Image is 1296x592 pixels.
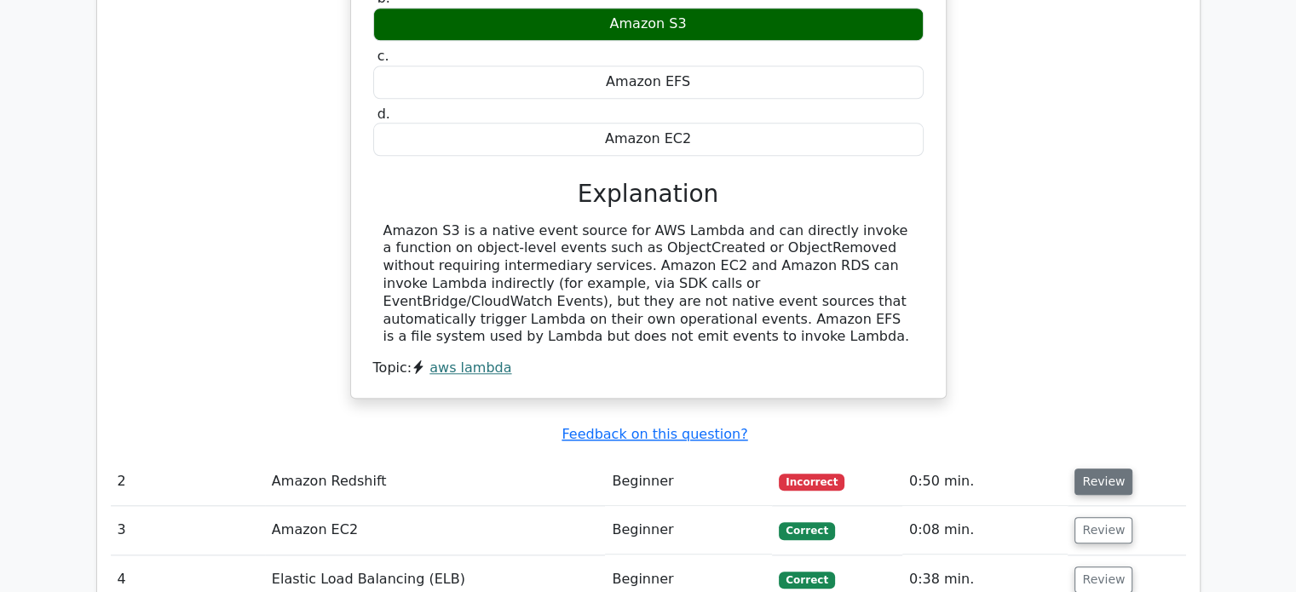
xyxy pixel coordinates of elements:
span: Incorrect [779,474,844,491]
span: Correct [779,522,834,539]
button: Review [1074,468,1132,495]
td: 0:08 min. [902,506,1068,555]
td: 3 [111,506,265,555]
div: Amazon S3 [373,8,924,41]
span: Correct [779,572,834,589]
span: c. [377,48,389,64]
a: Feedback on this question? [562,426,747,442]
td: Beginner [605,506,772,555]
h3: Explanation [383,180,913,209]
td: Amazon EC2 [265,506,606,555]
div: Amazon S3 is a native event source for AWS Lambda and can directly invoke a function on object-le... [383,222,913,347]
td: 0:50 min. [902,457,1068,506]
div: Topic: [373,359,924,377]
a: aws lambda [429,359,511,376]
div: Amazon EFS [373,66,924,99]
div: Amazon EC2 [373,123,924,156]
td: Amazon Redshift [265,457,606,506]
td: 2 [111,457,265,506]
td: Beginner [605,457,772,506]
button: Review [1074,517,1132,543]
span: d. [377,106,390,122]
